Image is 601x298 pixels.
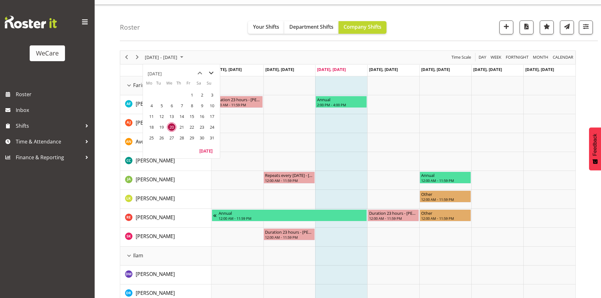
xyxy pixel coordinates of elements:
[187,112,197,121] span: Friday, August 15, 2025
[120,228,211,247] td: Saahit Kour resource
[187,90,197,100] span: Friday, August 1, 2025
[157,133,166,143] span: Tuesday, August 26, 2025
[589,127,601,170] button: Feedback - Show survey
[177,101,186,110] span: Thursday, August 7, 2025
[187,133,197,143] span: Friday, August 29, 2025
[120,266,211,284] td: Deepti Mahajan resource
[133,53,142,61] button: Next
[520,20,533,34] button: Download a PDF of the roster according to the set date range.
[265,67,294,72] span: [DATE], [DATE]
[532,53,549,61] span: Month
[579,20,593,34] button: Filter Shifts
[5,16,57,28] img: Rosterit website logo
[166,80,176,90] th: We
[195,146,217,155] button: Today
[265,172,313,178] div: Repeats every [DATE] - [PERSON_NAME]
[133,252,143,259] span: Ilam
[167,133,176,143] span: Wednesday, August 27, 2025
[156,80,166,90] th: Tu
[289,23,333,30] span: Department Shifts
[16,153,82,162] span: Finance & Reporting
[143,51,187,64] div: August 18 - 24, 2025
[369,67,398,72] span: [DATE], [DATE]
[265,235,313,240] div: 12:00 AM - 11:59 PM
[213,102,262,107] div: 12:00 AM - 11:59 PM
[421,178,469,183] div: 12:00 AM - 11:59 PM
[120,95,211,114] td: Alex Ferguson resource
[197,122,207,132] span: Saturday, August 23, 2025
[421,210,469,216] div: Other
[147,122,156,132] span: Monday, August 18, 2025
[120,133,211,152] td: Avolyne Ndebele resource
[120,247,211,266] td: Ilam resource
[136,119,175,126] span: [PERSON_NAME]
[205,67,217,79] button: next month
[136,270,175,278] a: [PERSON_NAME]
[121,51,132,64] div: previous period
[552,53,574,61] button: Month
[136,157,175,164] a: [PERSON_NAME]
[207,90,217,100] span: Sunday, August 3, 2025
[207,112,217,121] span: Sunday, August 17, 2025
[136,214,175,221] span: [PERSON_NAME]
[136,195,175,202] a: [PERSON_NAME]
[490,53,503,61] button: Timeline Week
[136,232,175,240] a: [PERSON_NAME]
[197,133,207,143] span: Saturday, August 30, 2025
[451,53,472,61] button: Time Scale
[219,216,366,221] div: 12:00 AM - 11:59 PM
[263,228,315,240] div: Saahit Kour"s event - Duration 23 hours - Saahit Kour Begin From Tuesday, August 19, 2025 at 12:0...
[197,90,207,100] span: Saturday, August 2, 2025
[532,53,550,61] button: Timeline Month
[473,67,502,72] span: [DATE], [DATE]
[187,101,197,110] span: Friday, August 8, 2025
[133,81,157,89] span: Faringdon
[136,176,175,183] a: [PERSON_NAME]
[317,96,365,102] div: Annual
[167,122,176,132] span: Wednesday, August 20, 2025
[186,80,197,90] th: Fr
[421,191,469,197] div: Other
[194,67,205,79] button: previous month
[505,53,529,61] span: Fortnight
[592,134,598,156] span: Feedback
[136,289,175,297] a: [PERSON_NAME]
[176,80,186,90] th: Th
[505,53,530,61] button: Fortnight
[420,190,471,202] div: Liandy Kritzinger"s event - Other Begin From Friday, August 22, 2025 at 12:00:00 AM GMT+12:00 End...
[36,49,59,58] div: WeCare
[207,101,217,110] span: Sunday, August 10, 2025
[317,67,346,72] span: [DATE], [DATE]
[213,67,242,72] span: [DATE], [DATE]
[120,171,211,190] td: Jane Arps resource
[317,102,365,107] div: 2:00 PM - 4:00 PM
[120,76,211,95] td: Faringdon resource
[315,96,367,108] div: Alex Ferguson"s event - Annual Begin From Wednesday, August 20, 2025 at 2:00:00 PM GMT+12:00 Ends...
[478,53,487,61] button: Timeline Day
[451,53,472,61] span: Time Scale
[144,53,178,61] span: [DATE] - [DATE]
[177,133,186,143] span: Thursday, August 28, 2025
[421,67,450,72] span: [DATE], [DATE]
[265,178,313,183] div: 12:00 AM - 11:59 PM
[265,229,313,235] div: Duration 23 hours - [PERSON_NAME]
[120,152,211,171] td: Charlotte Courtney resource
[147,133,156,143] span: Monday, August 25, 2025
[253,23,279,30] span: Your Shifts
[421,197,469,202] div: 12:00 AM - 11:59 PM
[284,21,339,34] button: Department Shifts
[166,122,176,132] td: Wednesday, August 20, 2025
[167,101,176,110] span: Wednesday, August 6, 2025
[197,80,207,90] th: Sa
[187,122,197,132] span: Friday, August 22, 2025
[207,80,217,90] th: Su
[148,67,162,80] div: title
[525,67,554,72] span: [DATE], [DATE]
[136,119,175,126] a: [PERSON_NAME]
